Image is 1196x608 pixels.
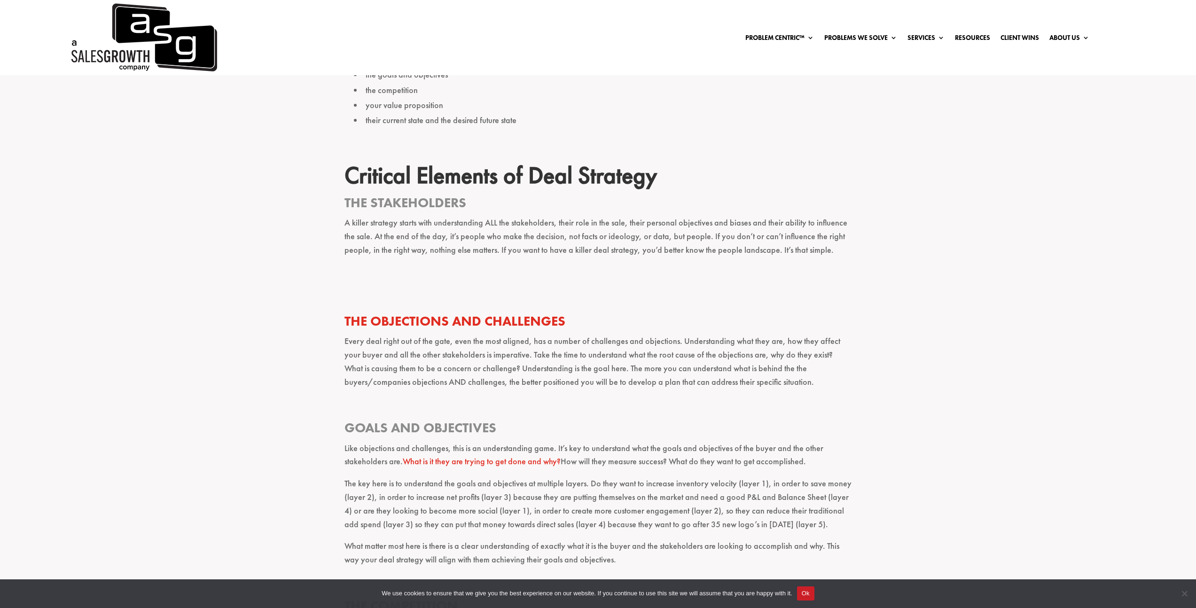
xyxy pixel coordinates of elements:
h3: The Stakeholders [344,194,852,216]
p: Every deal right out of the gate, even the most aligned, has a number of challenges and objection... [344,335,852,397]
h2: Critical Elements of Deal Strategy [344,161,852,194]
a: Problem Centric™ [745,34,814,45]
p: The key here is to understand the goals and objectives at multiple layers. Do they want to increa... [344,477,852,539]
iframe: Embedded CTA [434,265,763,312]
li: your value proposition [354,98,852,113]
li: the competition [354,83,852,98]
a: Problems We Solve [824,34,897,45]
a: Services [907,34,945,45]
p: Like objections and challenges, this is an understanding game. It’s key to understand what the go... [344,442,852,477]
a: Resources [955,34,990,45]
span: No [1180,589,1189,598]
p: A killer strategy starts with understanding ALL the stakeholders, their role in the sale, their p... [344,216,852,265]
a: The Objections and Challenges [344,312,565,330]
span: We use cookies to ensure that we give you the best experience on our website. If you continue to ... [382,589,792,598]
a: What is it they are trying to get done and why? [403,456,561,467]
a: About Us [1049,34,1089,45]
li: their current state and the desired future state [354,113,852,128]
a: Client Wins [1001,34,1039,45]
h3: Goals and Objectives [344,419,852,441]
button: Ok [797,586,814,600]
p: What matter most here is there is a clear understanding of exactly what it is the buyer and the s... [344,539,852,575]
